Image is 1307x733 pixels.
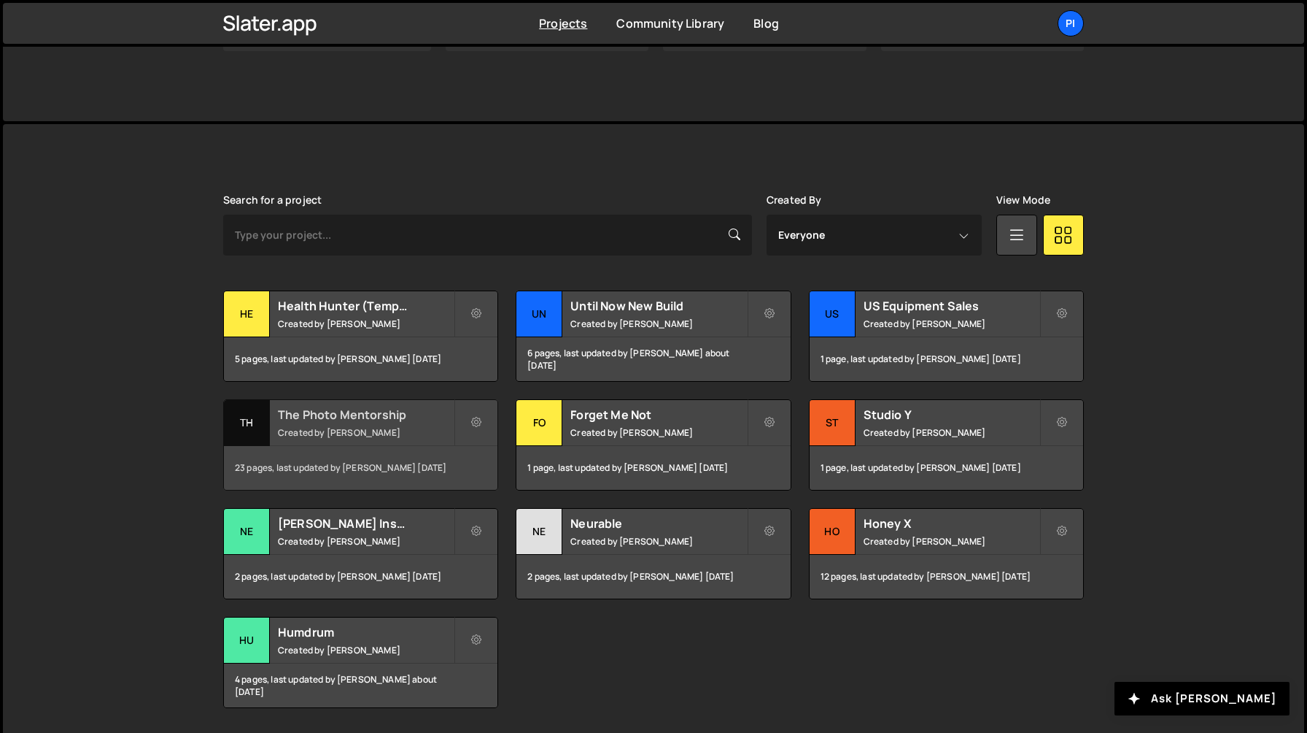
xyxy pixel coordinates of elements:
a: Fo Forget Me Not Created by [PERSON_NAME] 1 page, last updated by [PERSON_NAME] [DATE] [516,399,791,491]
h2: [PERSON_NAME] Insulation [278,515,454,531]
div: Ho [810,509,856,555]
a: Un Until Now New Build Created by [PERSON_NAME] 6 pages, last updated by [PERSON_NAME] about [DATE] [516,291,791,382]
small: Created by [PERSON_NAME] [570,535,746,548]
h2: US Equipment Sales [864,298,1039,314]
a: Pi [1058,10,1084,37]
div: 5 pages, last updated by [PERSON_NAME] [DATE] [224,337,497,381]
a: Ne Neurable Created by [PERSON_NAME] 2 pages, last updated by [PERSON_NAME] [DATE] [516,508,791,599]
button: Ask [PERSON_NAME] [1114,682,1289,715]
label: Search for a project [223,194,322,206]
div: 12 pages, last updated by [PERSON_NAME] [DATE] [810,555,1083,599]
small: Created by [PERSON_NAME] [864,318,1039,330]
a: Ho Honey X Created by [PERSON_NAME] 12 pages, last updated by [PERSON_NAME] [DATE] [809,508,1084,599]
div: Ne [224,509,270,555]
small: Created by [PERSON_NAME] [278,535,454,548]
a: Blog [753,15,779,31]
div: Th [224,400,270,446]
small: Created by [PERSON_NAME] [278,426,454,439]
div: 1 page, last updated by [PERSON_NAME] [DATE] [516,446,790,490]
div: US [810,291,856,337]
h2: Studio Y [864,407,1039,423]
a: Projects [539,15,587,31]
div: 23 pages, last updated by [PERSON_NAME] [DATE] [224,446,497,490]
h2: Humdrum [278,624,454,640]
small: Created by [PERSON_NAME] [864,426,1039,439]
label: View Mode [996,194,1050,206]
a: US US Equipment Sales Created by [PERSON_NAME] 1 page, last updated by [PERSON_NAME] [DATE] [809,291,1084,382]
a: Ne [PERSON_NAME] Insulation Created by [PERSON_NAME] 2 pages, last updated by [PERSON_NAME] [DATE] [223,508,498,599]
div: 6 pages, last updated by [PERSON_NAME] about [DATE] [516,337,790,381]
h2: Health Hunter (Temporary) [278,298,454,314]
h2: The Photo Mentorship [278,407,454,423]
div: Hu [224,618,270,664]
div: 1 page, last updated by [PERSON_NAME] [DATE] [810,337,1083,381]
small: Created by [PERSON_NAME] [278,318,454,330]
small: Created by [PERSON_NAME] [570,426,746,439]
small: Created by [PERSON_NAME] [570,318,746,330]
div: Fo [516,400,562,446]
small: Created by [PERSON_NAME] [864,535,1039,548]
div: St [810,400,856,446]
div: 4 pages, last updated by [PERSON_NAME] about [DATE] [224,664,497,707]
input: Type your project... [223,215,752,256]
a: St Studio Y Created by [PERSON_NAME] 1 page, last updated by [PERSON_NAME] [DATE] [809,399,1084,491]
small: Created by [PERSON_NAME] [278,644,454,656]
div: Ne [516,509,562,555]
div: 2 pages, last updated by [PERSON_NAME] [DATE] [516,555,790,599]
label: Created By [767,194,822,206]
h2: Forget Me Not [570,407,746,423]
div: Un [516,291,562,337]
div: 2 pages, last updated by [PERSON_NAME] [DATE] [224,555,497,599]
div: He [224,291,270,337]
a: Th The Photo Mentorship Created by [PERSON_NAME] 23 pages, last updated by [PERSON_NAME] [DATE] [223,399,498,491]
a: Community Library [616,15,724,31]
a: Hu Humdrum Created by [PERSON_NAME] 4 pages, last updated by [PERSON_NAME] about [DATE] [223,617,498,708]
h2: Neurable [570,515,746,531]
div: 1 page, last updated by [PERSON_NAME] [DATE] [810,446,1083,490]
h2: Honey X [864,515,1039,531]
a: He Health Hunter (Temporary) Created by [PERSON_NAME] 5 pages, last updated by [PERSON_NAME] [DATE] [223,291,498,382]
h2: Until Now New Build [570,298,746,314]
